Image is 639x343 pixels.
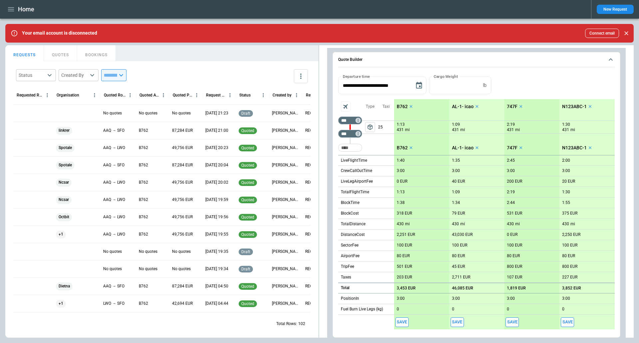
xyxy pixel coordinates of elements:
[240,232,256,237] span: quoted
[338,144,362,152] div: Too short
[397,264,412,269] p: 501 EUR
[343,74,370,79] label: Departure time
[206,93,226,97] div: Request Created At (UTC+10:00)
[56,122,72,139] span: linkrer
[452,200,460,205] p: 1:34
[205,145,228,151] p: 19 Sep 2025 20:23
[394,99,615,329] div: scrollable content
[240,198,256,202] span: quoted
[397,254,410,258] p: 80 EUR
[103,249,122,255] p: No quotes
[240,111,252,116] span: draft
[341,221,365,227] p: TotalDistance
[173,93,192,97] div: Quoted Price
[460,127,465,133] p: mi
[341,158,367,163] p: LiveFlightTime
[341,306,383,312] p: Fuel Burn Live Legs (kg)
[240,180,256,185] span: quoted
[272,128,300,133] p: Aliona Newkkk Luti
[562,190,570,195] p: 1:30
[103,128,124,133] p: AAQ → SFO
[272,110,300,116] p: aliona aerios+2
[306,93,323,97] div: Reference
[562,158,570,163] p: 2:00
[452,243,467,248] p: 100 EUR
[56,174,72,191] span: Ncsar
[507,296,515,301] p: 3:00
[562,104,587,109] p: N123ABC-1
[259,91,268,99] button: Status column menu
[272,197,300,203] p: Aliona Newkkk Luti
[272,283,300,289] p: Aliona Newkkk Luti
[562,200,570,205] p: 1:55
[305,214,338,220] p: REQ-2025-011408
[292,91,301,99] button: Created by column menu
[22,30,97,36] p: Your email account is disconnected
[56,191,72,208] span: Ncsar
[139,180,148,185] p: B762
[172,283,193,289] p: 87,284 EUR
[305,110,338,116] p: REQ-2025-011414
[139,197,148,203] p: B762
[397,211,412,216] p: 318 EUR
[103,214,125,220] p: AAQ → LWO
[338,116,362,124] div: Too short
[562,232,580,237] p: 2,250 EUR
[298,321,305,327] p: 102
[341,243,358,248] p: SectorFee
[452,222,459,227] p: 430
[305,180,338,185] p: REQ-2025-011410
[397,307,399,312] p: 0
[507,275,522,280] p: 107 EUR
[192,91,201,99] button: Quoted Price column menu
[397,127,404,133] p: 431
[159,91,168,99] button: Quoted Aircraft column menu
[56,139,75,156] span: Spotale
[305,232,338,237] p: REQ-2025-011407
[562,168,570,173] p: 3:00
[562,122,570,127] p: 1:30
[172,145,193,151] p: 49,756 EUR
[139,145,148,151] p: B762
[562,243,577,248] p: 100 EUR
[139,214,148,220] p: B762
[341,211,359,216] p: BlockCost
[103,232,125,237] p: AAQ → LWO
[294,69,308,83] button: more
[506,317,519,327] button: Save
[515,221,520,227] p: mi
[273,93,292,97] div: Created by
[397,190,405,195] p: 1:13
[562,264,577,269] p: 800 EUR
[172,249,191,255] p: No quotes
[507,243,522,248] p: 100 EUR
[483,83,487,88] p: lb
[205,232,228,237] p: 19 Sep 2025 19:55
[507,168,515,173] p: 3:00
[570,127,575,133] p: mi
[397,243,412,248] p: 100 EUR
[507,145,518,151] p: 747F
[367,124,373,130] span: package_2
[562,275,577,280] p: 227 EUR
[562,127,569,133] p: 431
[240,163,256,168] span: quoted
[226,91,234,99] button: Request Created At (UTC+10:00) column menu
[276,321,297,327] p: Total Rows:
[240,128,256,133] span: quoted
[240,250,252,254] span: draft
[205,180,228,185] p: 19 Sep 2025 20:02
[341,101,351,111] span: Aircraft selection
[341,168,372,174] p: CrewCallOutTime
[341,200,359,206] p: BlockTime
[172,128,193,133] p: 87,284 EUR
[272,232,300,237] p: Aliona Newkkk Luti
[341,253,359,259] p: AirportFee
[452,211,465,216] p: 79 EUR
[452,122,460,127] p: 1:09
[507,264,522,269] p: 800 EUR
[397,104,408,109] p: B762
[139,266,157,272] p: No quotes
[43,91,52,99] button: Requested Route column menu
[172,162,193,168] p: 87,284 EUR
